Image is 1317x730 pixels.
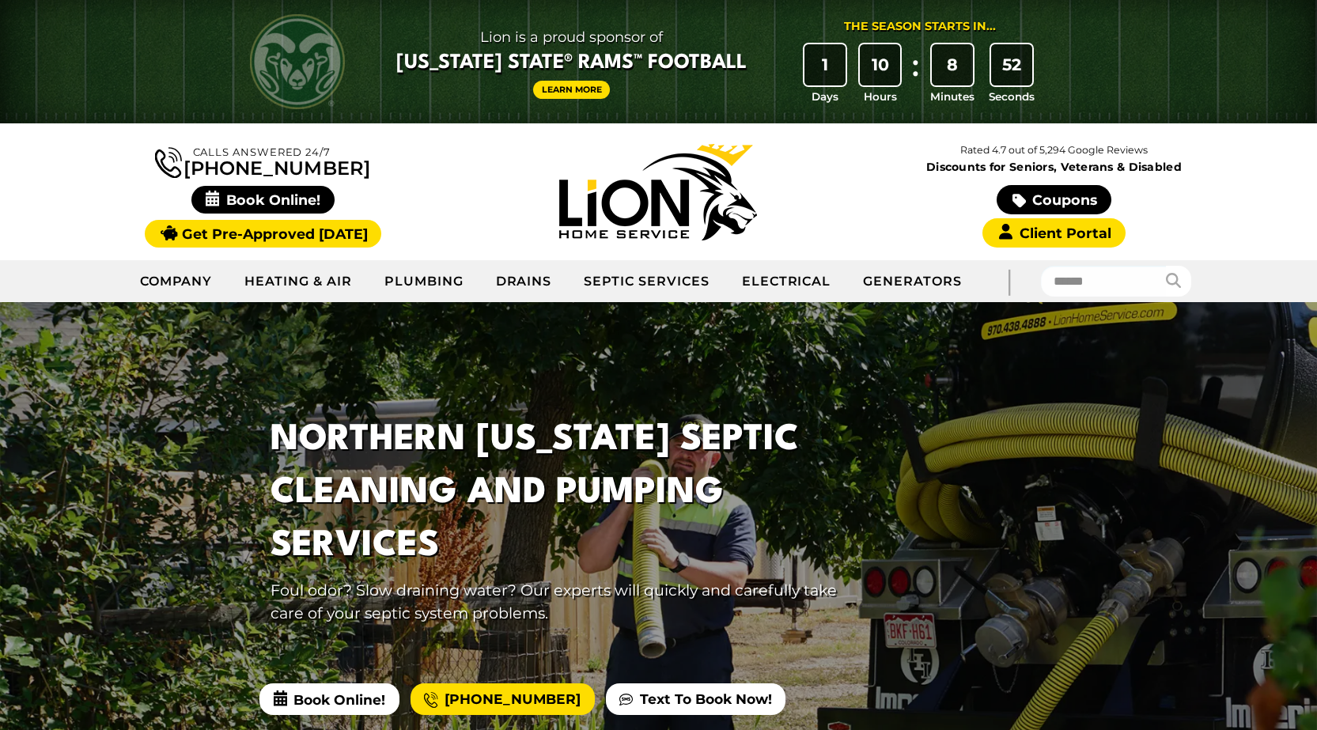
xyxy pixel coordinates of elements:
a: Text To Book Now! [606,683,785,715]
img: Lion Home Service [559,144,757,240]
div: 52 [991,44,1032,85]
span: [US_STATE] State® Rams™ Football [396,50,747,77]
div: : [907,44,923,105]
img: CSU Sponsor Badge [12,649,170,718]
a: Septic Services [568,262,725,301]
img: CSU Rams logo [250,14,345,109]
span: Lion is a proud sponsor of [396,25,747,50]
div: 8 [932,44,973,85]
div: | [978,260,1041,302]
a: [PHONE_NUMBER] [411,683,594,715]
p: Foul odor? Slow draining water? Our experts will quickly and carefully take care of your septic s... [271,579,846,625]
span: Discounts for Seniors, Veterans & Disabled [860,161,1249,172]
a: Electrical [726,262,848,301]
a: Learn More [533,81,611,99]
div: 10 [860,44,901,85]
span: Days [812,89,838,104]
a: Coupons [997,185,1111,214]
a: Plumbing [369,262,480,301]
a: [PHONE_NUMBER] [155,144,370,178]
div: 1 [804,44,846,85]
span: Book Online! [259,683,399,715]
a: Client Portal [982,218,1125,248]
span: Hours [864,89,897,104]
div: The Season Starts in... [844,18,996,36]
span: Seconds [989,89,1035,104]
a: Company [124,262,229,301]
a: Get Pre-Approved [DATE] [145,220,381,248]
h1: Northern [US_STATE] Septic Cleaning And Pumping Services [271,414,846,573]
a: Drains [480,262,569,301]
p: Rated 4.7 out of 5,294 Google Reviews [856,142,1251,159]
a: Generators [847,262,978,301]
span: Minutes [930,89,975,104]
span: Book Online! [191,186,335,214]
a: Heating & Air [229,262,368,301]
